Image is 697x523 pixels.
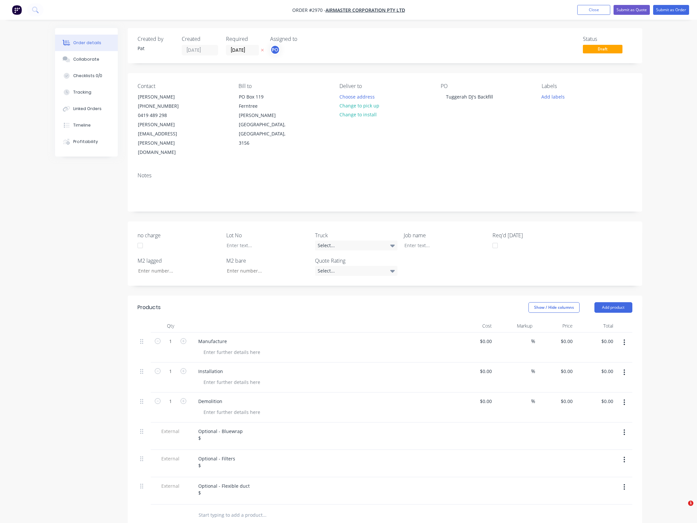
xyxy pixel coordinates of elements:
div: Markup [494,319,535,333]
div: PO Box 119Ferntree [PERSON_NAME][GEOGRAPHIC_DATA], [GEOGRAPHIC_DATA], 3156 [233,92,299,148]
div: Ferntree [PERSON_NAME][GEOGRAPHIC_DATA], [GEOGRAPHIC_DATA], 3156 [239,102,294,148]
div: Select... [315,266,397,276]
button: Linked Orders [55,101,118,117]
div: [PERSON_NAME][PHONE_NUMBER]0419 489 298[PERSON_NAME][EMAIL_ADDRESS][PERSON_NAME][DOMAIN_NAME] [132,92,198,157]
span: External [153,482,188,489]
img: Factory [12,5,22,15]
button: Add labels [538,92,568,101]
div: Contact [138,83,228,89]
span: Order #2970 - [292,7,326,13]
div: Labels [542,83,632,89]
div: Profitability [73,139,98,145]
button: Submit as Order [653,5,689,15]
button: Submit as Quote [614,5,650,15]
div: Created [182,36,218,42]
button: Show / Hide columns [528,302,580,313]
div: Tracking [73,89,91,95]
label: M2 bare [226,257,309,265]
iframe: Intercom live chat [675,501,690,516]
span: % [531,337,535,345]
label: no charge [138,231,220,239]
label: Quote Rating [315,257,397,265]
button: Checklists 0/0 [55,68,118,84]
button: Tracking [55,84,118,101]
div: Deliver to [339,83,430,89]
div: 0419 489 298 [138,111,193,120]
div: Price [535,319,576,333]
div: Qty [151,319,190,333]
div: Optional - Flexible duct $ [193,481,255,498]
button: Change to install [336,110,380,119]
button: Collaborate [55,51,118,68]
span: % [531,367,535,375]
input: Enter number... [221,266,308,276]
div: Products [138,304,161,311]
input: Enter number... [133,266,220,276]
a: Airmaster Corporation Pty Ltd [326,7,405,13]
div: Assigned to [270,36,336,42]
button: Add product [594,302,632,313]
div: Optional - Bluewrap $ [193,426,248,443]
div: Notes [138,172,632,179]
span: External [153,428,188,435]
div: Order details [73,40,101,46]
div: Demolition [193,396,228,406]
div: Linked Orders [73,106,102,112]
span: 1 [688,501,693,506]
div: Select... [315,241,397,250]
div: PO [441,83,531,89]
button: Close [577,5,610,15]
button: Change to pick up [336,101,383,110]
span: External [153,455,188,462]
div: Total [575,319,616,333]
div: Checklists 0/0 [73,73,102,79]
span: Draft [583,45,622,53]
div: Optional - Filters $ [193,454,240,470]
label: Job name [404,231,486,239]
div: PO Box 119 [239,92,294,102]
button: PO [270,45,280,55]
div: [PHONE_NUMBER] [138,102,193,111]
div: Manufacture [193,336,232,346]
div: Created by [138,36,174,42]
div: Collaborate [73,56,99,62]
div: Cost [454,319,495,333]
label: Lot No [226,231,309,239]
div: Bill to [238,83,329,89]
div: Timeline [73,122,91,128]
div: [PERSON_NAME][EMAIL_ADDRESS][PERSON_NAME][DOMAIN_NAME] [138,120,193,157]
button: Timeline [55,117,118,133]
button: Order details [55,35,118,51]
div: Pat [138,45,174,52]
div: Installation [193,366,228,376]
button: Choose address [336,92,378,101]
label: Req'd [DATE] [492,231,575,239]
input: Start typing to add a product... [198,508,330,522]
div: Required [226,36,262,42]
span: % [531,397,535,405]
label: Truck [315,231,397,239]
div: [PERSON_NAME] [138,92,193,102]
div: Status [583,36,632,42]
button: Profitability [55,133,118,150]
label: M2 lagged [138,257,220,265]
div: Tuggerah DJ's Backfill [441,92,498,102]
